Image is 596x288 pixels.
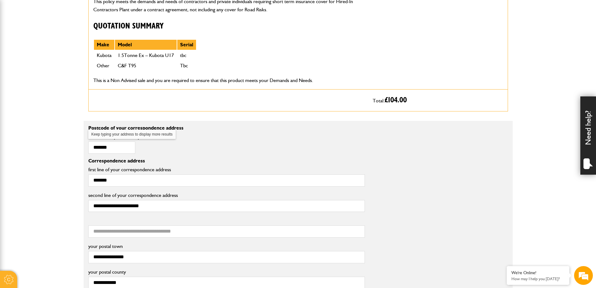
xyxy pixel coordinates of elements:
[388,96,407,104] span: 104.00
[88,244,365,249] label: your postal town
[94,39,115,50] th: Make
[33,35,105,43] div: Chat with us now
[88,134,184,139] label: Postcode of your correspondence address
[580,96,596,175] div: Need help?
[8,113,114,188] textarea: Type your message and hit 'Enter'
[94,60,115,71] td: Other
[8,76,114,90] input: Enter your email address
[511,276,565,281] p: How may I help you today?
[373,94,503,106] p: Total:
[85,193,114,201] em: Start Chat
[115,60,177,71] td: C&F T95
[8,95,114,109] input: Enter your phone number
[93,22,363,31] h3: Quotation Summary
[385,96,407,104] span: £
[115,50,177,61] td: 1.5Tonne Ex – Kubota U17
[88,126,365,131] p: Postcode of your correspondence address
[88,270,365,275] label: your postal county
[93,76,363,85] p: This is a Non Advised sale and you are required to ensure that this product meets your Demands an...
[88,193,365,198] label: second line of your correspondence address
[8,58,114,72] input: Enter your last name
[177,50,196,61] td: tbc
[88,130,176,139] div: Keep typing your address to display more results
[177,60,196,71] td: Tbc
[88,158,365,163] p: Correspondence address
[88,167,365,172] label: first line of your correspondence address
[511,270,565,275] div: We're Online!
[11,35,26,44] img: d_20077148190_company_1631870298795_20077148190
[177,39,196,50] th: Serial
[94,50,115,61] td: Kubota
[115,39,177,50] th: Model
[103,3,118,18] div: Minimize live chat window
